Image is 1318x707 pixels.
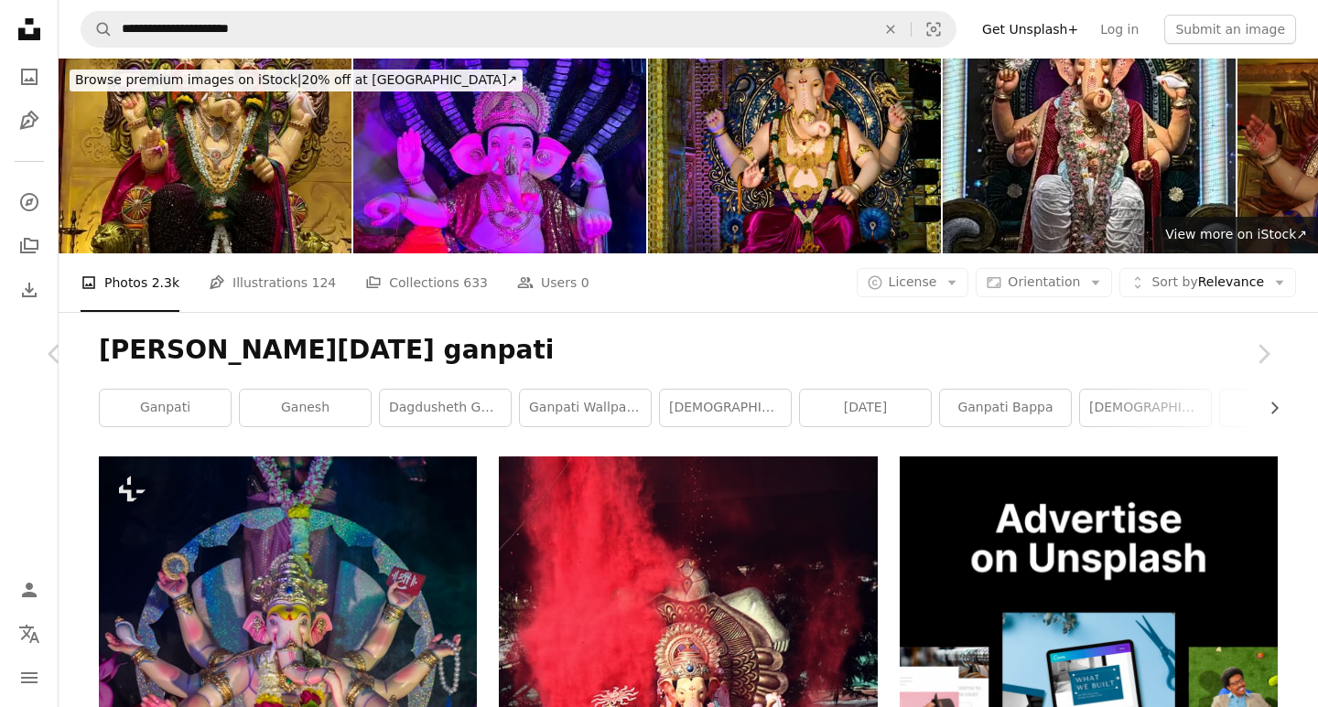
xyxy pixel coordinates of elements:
[857,268,969,297] button: License
[581,273,589,293] span: 0
[11,59,48,95] a: Photos
[648,59,941,253] img: Closeup , portrait view of decorated and garlanded idol of Hindu God Ganesha in Pune ,Maharashtra...
[81,11,956,48] form: Find visuals sitewide
[463,273,488,293] span: 633
[380,390,511,426] a: dagdusheth ganpati
[800,390,931,426] a: [DATE]
[99,334,1278,367] h1: [PERSON_NAME][DATE] ganpati
[943,59,1236,253] img: Ganpati Bappa, Ganesh Festival Indore, India
[1151,273,1264,292] span: Relevance
[240,390,371,426] a: ganesh
[1080,390,1211,426] a: [DEMOGRAPHIC_DATA]
[940,390,1071,426] a: ganpati bappa
[971,15,1089,44] a: Get Unsplash+
[81,12,113,47] button: Search Unsplash
[59,59,534,102] a: Browse premium images on iStock|20% off at [GEOGRAPHIC_DATA]↗
[59,59,351,253] img: Ganpati Bappa, Ganesh Festival Indore, India
[517,253,589,312] a: Users 0
[1154,217,1318,253] a: View more on iStock↗
[1089,15,1150,44] a: Log in
[11,572,48,608] a: Log in / Sign up
[365,253,488,312] a: Collections 633
[889,274,937,289] span: License
[499,690,877,706] a: Ganesha statue surrounded by people
[1119,268,1296,297] button: Sort byRelevance
[1208,266,1318,442] a: Next
[912,12,956,47] button: Visual search
[209,253,336,312] a: Illustrations 124
[11,184,48,220] a: Explore
[11,616,48,652] button: Language
[312,273,337,293] span: 124
[870,12,911,47] button: Clear
[75,72,301,87] span: Browse premium images on iStock |
[11,228,48,264] a: Collections
[1008,274,1080,289] span: Orientation
[1151,274,1197,289] span: Sort by
[100,390,231,426] a: ganpati
[11,102,48,139] a: Illustrations
[353,59,646,253] img: Ganpati Bappa, Ganesh Festival Indore, India
[11,659,48,696] button: Menu
[520,390,651,426] a: ganpati wallpaper
[660,390,791,426] a: [DEMOGRAPHIC_DATA]
[976,268,1112,297] button: Orientation
[75,72,517,87] span: 20% off at [GEOGRAPHIC_DATA] ↗
[1165,227,1307,241] span: View more on iStock ↗
[1164,15,1296,44] button: Submit an image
